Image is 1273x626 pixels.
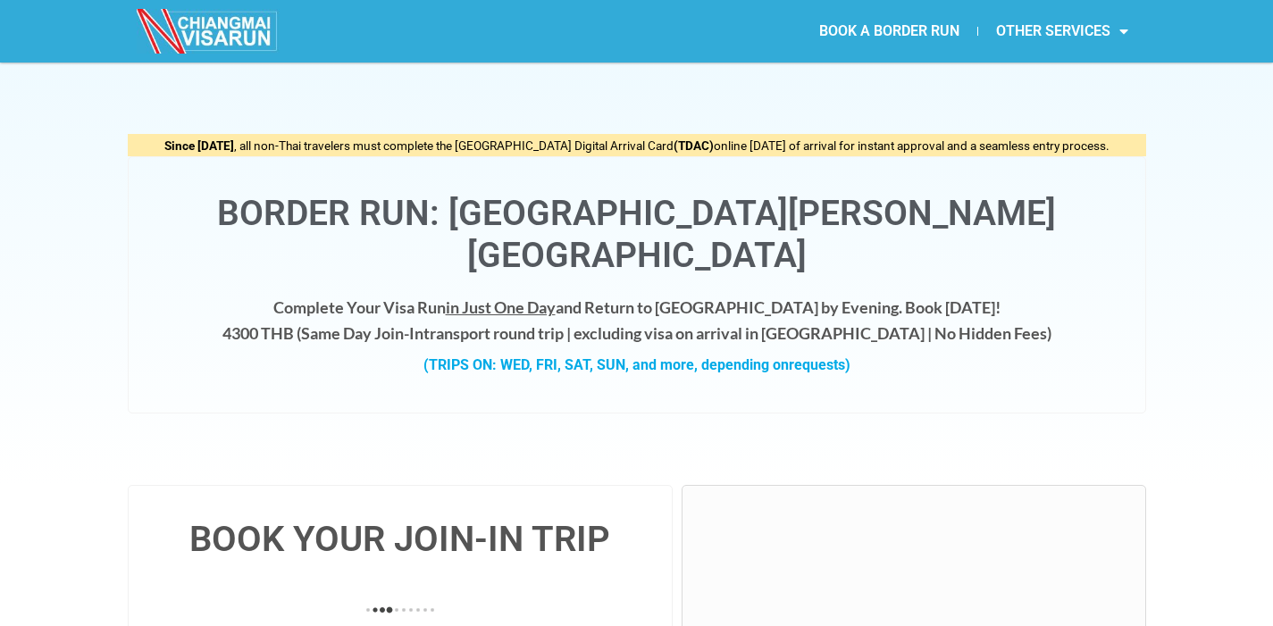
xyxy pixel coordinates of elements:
[164,138,1110,153] span: , all non-Thai travelers must complete the [GEOGRAPHIC_DATA] Digital Arrival Card online [DATE] o...
[301,323,423,343] strong: Same Day Join-In
[637,11,1146,52] nav: Menu
[674,138,714,153] strong: (TDAC)
[801,11,977,52] a: BOOK A BORDER RUN
[147,193,1127,277] h1: Border Run: [GEOGRAPHIC_DATA][PERSON_NAME][GEOGRAPHIC_DATA]
[164,138,234,153] strong: Since [DATE]
[147,295,1127,346] h4: Complete Your Visa Run and Return to [GEOGRAPHIC_DATA] by Evening. Book [DATE]! 4300 THB ( transp...
[446,297,556,317] span: in Just One Day
[147,522,655,557] h4: BOOK YOUR JOIN-IN TRIP
[978,11,1146,52] a: OTHER SERVICES
[789,356,850,373] span: requests)
[423,356,850,373] strong: (TRIPS ON: WED, FRI, SAT, SUN, and more, depending on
